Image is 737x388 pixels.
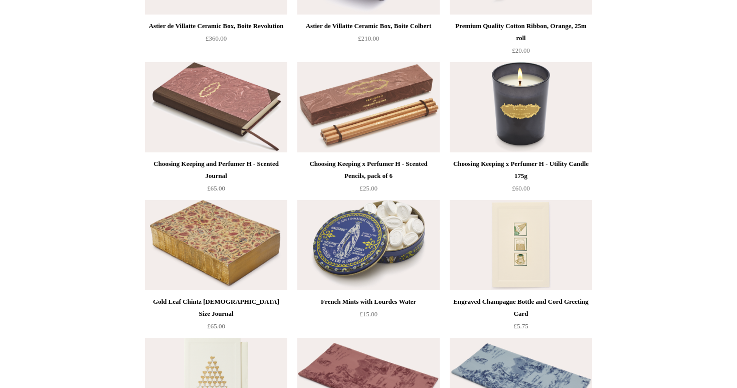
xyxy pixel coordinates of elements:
div: Gold Leaf Chintz [DEMOGRAPHIC_DATA] Size Journal [147,296,285,320]
img: French Mints with Lourdes Water [297,200,440,290]
a: Choosing Keeping x Perfumer H - Utility Candle 175g Choosing Keeping x Perfumer H - Utility Candl... [450,62,592,152]
a: Gold Leaf Chintz [DEMOGRAPHIC_DATA] Size Journal £65.00 [145,296,287,337]
span: £210.00 [358,35,379,42]
span: £360.00 [206,35,227,42]
img: Choosing Keeping x Perfumer H - Scented Pencils, pack of 6 [297,62,440,152]
a: Astier de Villatte Ceramic Box, Boite Revolution £360.00 [145,20,287,61]
a: Choosing Keeping x Perfumer H - Utility Candle 175g £60.00 [450,158,592,199]
a: Choosing Keeping x Perfumer H - Scented Pencils, pack of 6 Choosing Keeping x Perfumer H - Scente... [297,62,440,152]
a: Astier de Villatte Ceramic Box, Boite Colbert £210.00 [297,20,440,61]
a: Choosing Keeping x Perfumer H - Scented Pencils, pack of 6 £25.00 [297,158,440,199]
div: Engraved Champagne Bottle and Cord Greeting Card [452,296,590,320]
a: French Mints with Lourdes Water French Mints with Lourdes Water [297,200,440,290]
span: £65.00 [207,184,225,192]
span: £15.00 [359,310,378,318]
img: Choosing Keeping and Perfumer H - Scented Journal [145,62,287,152]
div: Premium Quality Cotton Ribbon, Orange, 25m roll [452,20,590,44]
a: Choosing Keeping and Perfumer H - Scented Journal £65.00 [145,158,287,199]
a: Premium Quality Cotton Ribbon, Orange, 25m roll £20.00 [450,20,592,61]
a: Gold Leaf Chintz Bible Size Journal Gold Leaf Chintz Bible Size Journal [145,200,287,290]
span: £60.00 [512,184,530,192]
div: Astier de Villatte Ceramic Box, Boite Colbert [300,20,437,32]
a: French Mints with Lourdes Water £15.00 [297,296,440,337]
span: £20.00 [512,47,530,54]
div: Astier de Villatte Ceramic Box, Boite Revolution [147,20,285,32]
img: Engraved Champagne Bottle and Cord Greeting Card [450,200,592,290]
div: French Mints with Lourdes Water [300,296,437,308]
div: Choosing Keeping and Perfumer H - Scented Journal [147,158,285,182]
span: £5.75 [513,322,528,330]
div: Choosing Keeping x Perfumer H - Scented Pencils, pack of 6 [300,158,437,182]
a: Engraved Champagne Bottle and Cord Greeting Card Engraved Champagne Bottle and Cord Greeting Card [450,200,592,290]
span: £25.00 [359,184,378,192]
span: £65.00 [207,322,225,330]
a: Engraved Champagne Bottle and Cord Greeting Card £5.75 [450,296,592,337]
img: Gold Leaf Chintz Bible Size Journal [145,200,287,290]
div: Choosing Keeping x Perfumer H - Utility Candle 175g [452,158,590,182]
img: Choosing Keeping x Perfumer H - Utility Candle 175g [450,62,592,152]
a: Choosing Keeping and Perfumer H - Scented Journal Choosing Keeping and Perfumer H - Scented Journal [145,62,287,152]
